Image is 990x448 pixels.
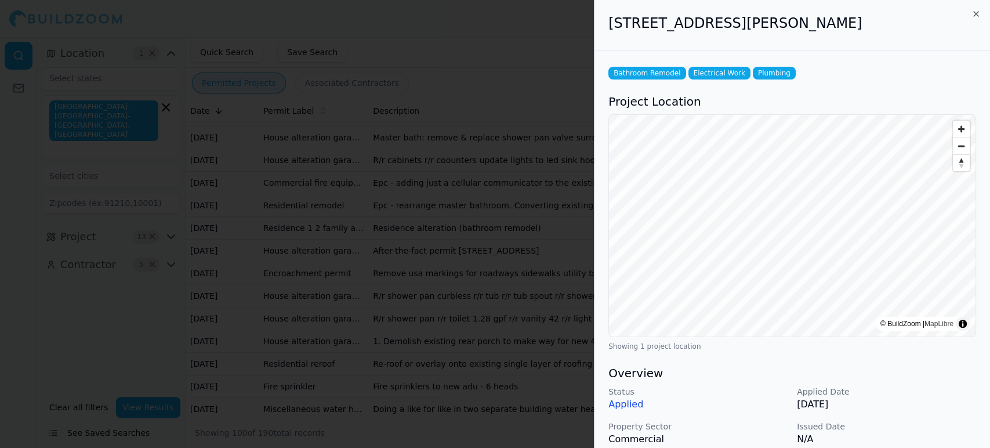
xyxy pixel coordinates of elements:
[609,115,976,337] canvas: Map
[797,398,976,411] p: [DATE]
[608,342,976,351] div: Showing 1 project location
[608,14,976,32] h2: [STREET_ADDRESS][PERSON_NAME]
[608,67,686,80] span: Bathroom Remodel
[956,317,970,331] summary: Toggle attribution
[880,318,953,330] div: © BuildZoom |
[797,386,976,398] p: Applied Date
[608,93,976,110] h3: Project Location
[608,432,788,446] p: Commercial
[608,421,788,432] p: Property Sector
[608,386,788,398] p: Status
[953,138,970,154] button: Zoom out
[608,398,788,411] p: Applied
[797,432,976,446] p: N/A
[753,67,796,80] span: Plumbing
[797,421,976,432] p: Issued Date
[924,320,953,328] a: MapLibre
[953,154,970,171] button: Reset bearing to north
[953,121,970,138] button: Zoom in
[688,67,750,80] span: Electrical Work
[608,365,976,381] h3: Overview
